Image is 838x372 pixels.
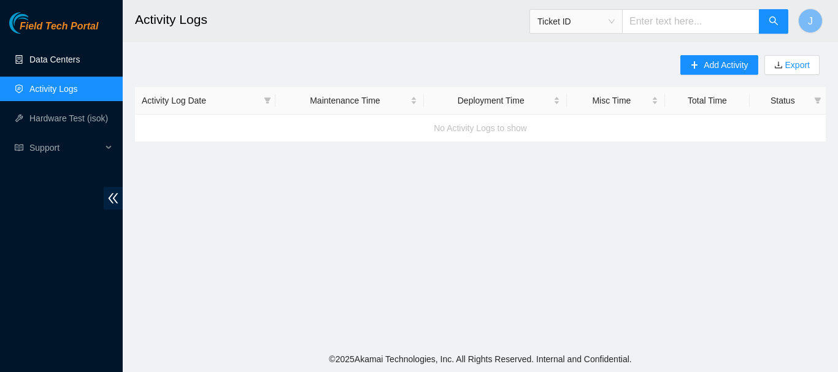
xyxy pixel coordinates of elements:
span: Support [29,135,102,160]
input: Enter text here... [622,9,759,34]
footer: © 2025 Akamai Technologies, Inc. All Rights Reserved. Internal and Confidential. [123,346,838,372]
span: Activity Log Date [142,94,259,107]
a: Activity Logs [29,84,78,94]
a: Export [783,60,810,70]
th: Total Time [665,87,749,115]
button: plusAdd Activity [680,55,758,75]
span: J [808,13,813,29]
a: Hardware Test (isok) [29,113,108,123]
span: download [774,61,783,70]
a: Akamai TechnologiesField Tech Portal [9,22,98,38]
div: No Activity Logs to show [135,112,826,145]
span: filter [814,97,821,104]
span: filter [261,91,274,110]
span: Status [756,94,809,107]
span: Ticket ID [537,12,615,31]
button: search [759,9,788,34]
span: Field Tech Portal [20,21,98,32]
button: J [798,9,823,33]
span: filter [264,97,271,104]
button: downloadExport [764,55,820,75]
span: double-left [104,187,123,210]
span: read [15,143,23,152]
span: filter [812,91,824,110]
span: search [769,16,778,28]
span: plus [690,61,699,70]
span: Add Activity [704,58,748,72]
a: Data Centers [29,55,80,64]
img: Akamai Technologies [9,12,62,34]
